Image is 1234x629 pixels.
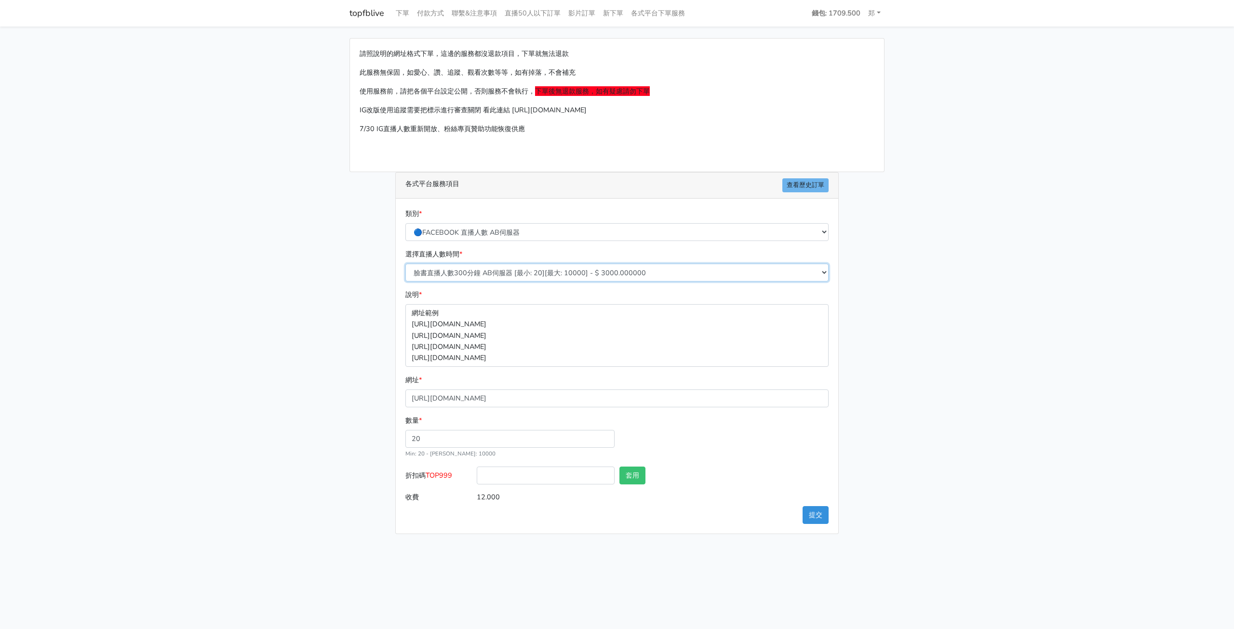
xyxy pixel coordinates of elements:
[360,67,874,78] p: 此服務無保固，如愛心、讚、追蹤、觀看次數等等，如有掉落，不會補充
[405,415,422,426] label: 數量
[535,86,650,96] span: 下單後無退款服務，如有疑慮請勿下單
[360,105,874,116] p: IG改版使用追蹤需要把標示進行審查關閉 看此連結 [URL][DOMAIN_NAME]
[405,289,422,300] label: 說明
[405,249,462,260] label: 選擇直播人數時間
[396,173,838,199] div: 各式平台服務項目
[405,208,422,219] label: 類別
[501,4,564,23] a: 直播50人以下訂單
[360,123,874,134] p: 7/30 IG直播人數重新開放、粉絲專頁贊助功能恢復供應
[619,467,645,484] button: 套用
[360,86,874,97] p: 使用服務前，請把各個平台設定公開，否則服務不會執行，
[803,506,829,524] button: 提交
[405,389,829,407] input: 這邊填入網址
[405,375,422,386] label: 網址
[360,48,874,59] p: 請照說明的網址格式下單，這邊的服務都沒退款項目，下單就無法退款
[599,4,627,23] a: 新下單
[349,4,384,23] a: topfblive
[812,8,860,18] strong: 錢包: 1709.500
[782,178,829,192] a: 查看歷史訂單
[403,467,474,488] label: 折扣碼
[627,4,689,23] a: 各式平台下單服務
[405,304,829,366] p: 網址範例 [URL][DOMAIN_NAME] [URL][DOMAIN_NAME] [URL][DOMAIN_NAME] [URL][DOMAIN_NAME]
[403,488,474,506] label: 收費
[448,4,501,23] a: 聯繫&注意事項
[864,4,885,23] a: 郑
[392,4,413,23] a: 下單
[413,4,448,23] a: 付款方式
[808,4,864,23] a: 錢包: 1709.500
[426,470,452,480] span: TOP999
[405,450,496,457] small: Min: 20 - [PERSON_NAME]: 10000
[564,4,599,23] a: 影片訂單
